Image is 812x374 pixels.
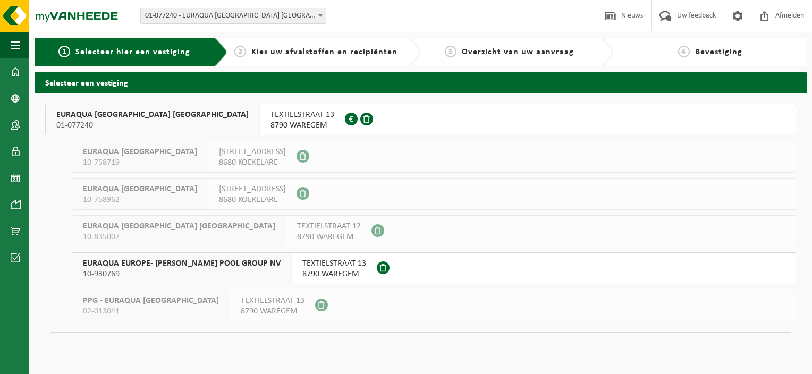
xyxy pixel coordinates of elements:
span: TEXTIELSTRAAT 12 [297,221,361,232]
span: EURAQUA [GEOGRAPHIC_DATA] [83,184,197,194]
span: [STREET_ADDRESS] [219,184,286,194]
span: 8790 WAREGEM [270,120,334,131]
span: 8790 WAREGEM [241,306,304,317]
span: 4 [678,46,690,57]
span: 10-758962 [83,194,197,205]
span: TEXTIELSTRAAT 13 [241,295,304,306]
span: 01-077240 - EURAQUA EUROPE NV - WAREGEM [141,8,326,23]
span: TEXTIELSTRAAT 13 [270,109,334,120]
button: EURAQUA [GEOGRAPHIC_DATA] [GEOGRAPHIC_DATA] 01-077240 TEXTIELSTRAAT 138790 WAREGEM [45,104,796,135]
span: 8790 WAREGEM [297,232,361,242]
span: EURAQUA [GEOGRAPHIC_DATA] [GEOGRAPHIC_DATA] [56,109,249,120]
span: 10-758719 [83,157,197,168]
span: 02-013041 [83,306,219,317]
span: 8790 WAREGEM [302,269,366,279]
span: Kies uw afvalstoffen en recipiënten [251,48,397,56]
button: EURAQUA EUROPE- [PERSON_NAME] POOL GROUP NV 10-930769 TEXTIELSTRAAT 138790 WAREGEM [72,252,796,284]
span: 01-077240 - EURAQUA EUROPE NV - WAREGEM [140,8,326,24]
span: 10-835007 [83,232,275,242]
span: [STREET_ADDRESS] [219,147,286,157]
span: 10-930769 [83,269,281,279]
span: 8680 KOEKELARE [219,157,286,168]
span: 8680 KOEKELARE [219,194,286,205]
span: EURAQUA [GEOGRAPHIC_DATA] [83,147,197,157]
span: Selecteer hier een vestiging [75,48,190,56]
span: Bevestiging [695,48,742,56]
span: Overzicht van uw aanvraag [462,48,574,56]
span: TEXTIELSTRAAT 13 [302,258,366,269]
span: EURAQUA [GEOGRAPHIC_DATA] [GEOGRAPHIC_DATA] [83,221,275,232]
span: 3 [445,46,456,57]
span: 01-077240 [56,120,249,131]
span: EURAQUA EUROPE- [PERSON_NAME] POOL GROUP NV [83,258,281,269]
h2: Selecteer een vestiging [35,72,807,92]
span: PPG - EURAQUA [GEOGRAPHIC_DATA] [83,295,219,306]
span: 1 [58,46,70,57]
span: 2 [234,46,246,57]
